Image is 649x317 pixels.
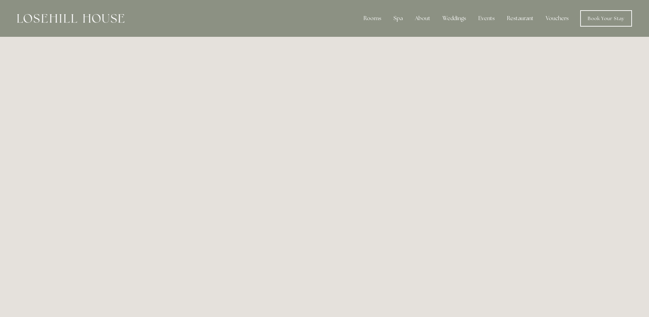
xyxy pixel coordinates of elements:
div: Rooms [358,12,387,25]
a: Vouchers [540,12,574,25]
img: Losehill House [17,14,124,23]
div: Restaurant [501,12,539,25]
div: Spa [388,12,408,25]
div: Weddings [437,12,472,25]
div: Events [473,12,500,25]
div: About [410,12,436,25]
a: Book Your Stay [580,10,632,27]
